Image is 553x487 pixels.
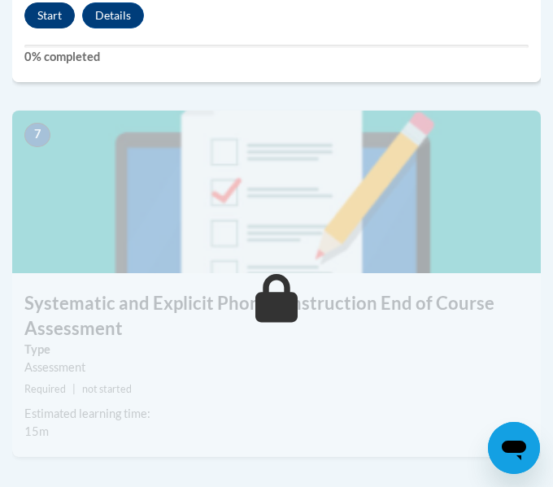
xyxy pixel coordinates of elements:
[24,359,529,376] div: Assessment
[24,424,49,438] span: 15m
[488,422,540,474] iframe: Button to launch messaging window
[12,111,541,273] img: Course Image
[24,341,529,359] label: Type
[12,291,541,341] h3: Systematic and Explicit Phonics Instruction End of Course Assessment
[72,383,76,395] span: |
[24,383,66,395] span: Required
[24,123,50,147] span: 7
[24,48,529,66] label: 0% completed
[24,2,75,28] button: Start
[82,2,144,28] button: Details
[82,383,132,395] span: not started
[24,405,529,423] div: Estimated learning time:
